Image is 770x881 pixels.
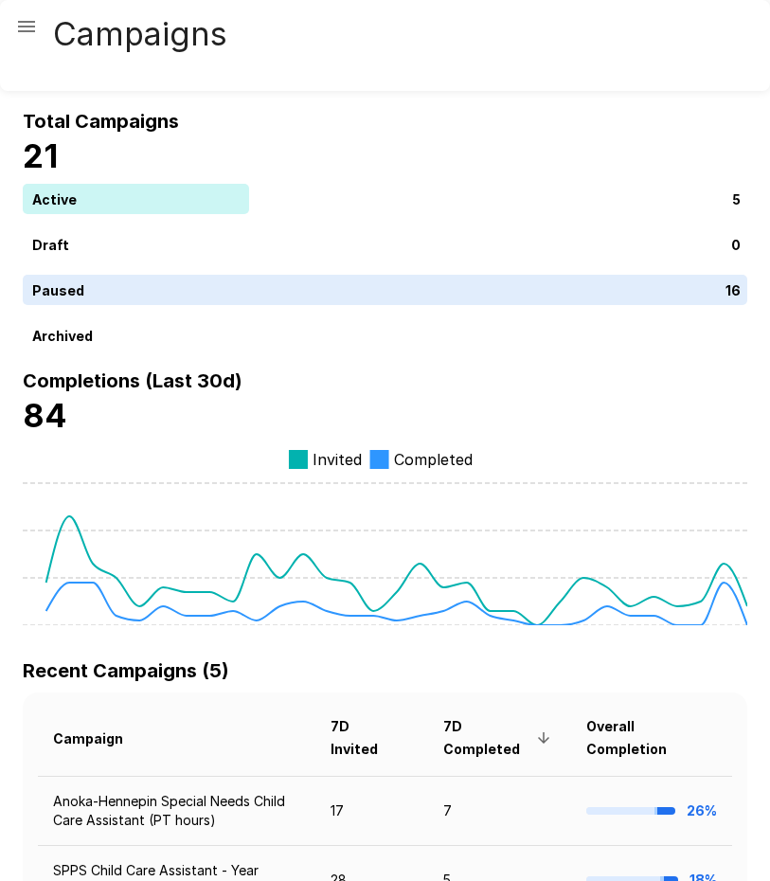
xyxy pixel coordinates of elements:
[38,776,315,845] td: Anoka-Hennepin Special Needs Child Care Assistant (PT hours)
[23,136,58,175] b: 21
[53,728,148,750] span: Campaign
[725,279,741,299] p: 16
[428,776,571,845] td: 7
[23,659,229,682] b: Recent Campaigns (5)
[23,396,67,435] b: 84
[443,715,556,761] span: 7D Completed
[23,369,242,392] b: Completions (Last 30d)
[731,234,741,254] p: 0
[586,715,717,761] span: Overall Completion
[53,14,227,54] h4: Campaigns
[687,802,717,818] b: 26%
[23,110,179,133] b: Total Campaigns
[331,715,414,761] span: 7D Invited
[315,776,429,845] td: 17
[732,189,741,208] p: 5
